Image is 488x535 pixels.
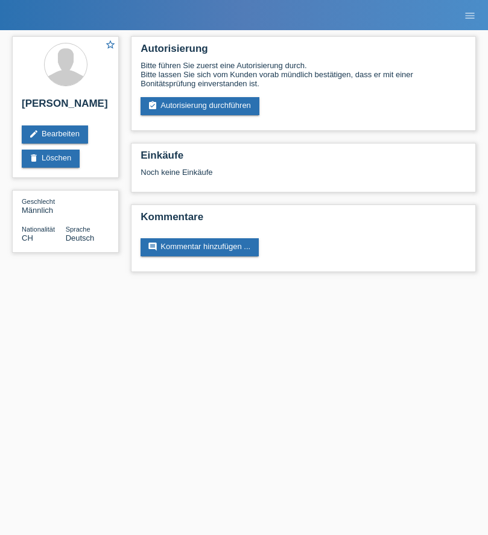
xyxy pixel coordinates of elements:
span: Geschlecht [22,198,55,205]
a: deleteLöschen [22,150,80,168]
i: menu [464,10,476,22]
a: assignment_turned_inAutorisierung durchführen [141,97,259,115]
div: Noch keine Einkäufe [141,168,466,186]
span: Deutsch [66,233,95,242]
h2: Autorisierung [141,43,466,61]
i: delete [29,153,39,163]
i: assignment_turned_in [148,101,157,110]
i: star_border [105,39,116,50]
span: Nationalität [22,226,55,233]
i: comment [148,242,157,252]
div: Männlich [22,197,66,215]
h2: Kommentare [141,211,466,229]
i: edit [29,129,39,139]
span: Sprache [66,226,90,233]
h2: Einkäufe [141,150,466,168]
h2: [PERSON_NAME] [22,98,109,116]
a: menu [458,11,482,19]
div: Bitte führen Sie zuerst eine Autorisierung durch. Bitte lassen Sie sich vom Kunden vorab mündlich... [141,61,466,88]
a: star_border [105,39,116,52]
a: editBearbeiten [22,125,88,144]
span: Schweiz [22,233,33,242]
a: commentKommentar hinzufügen ... [141,238,259,256]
